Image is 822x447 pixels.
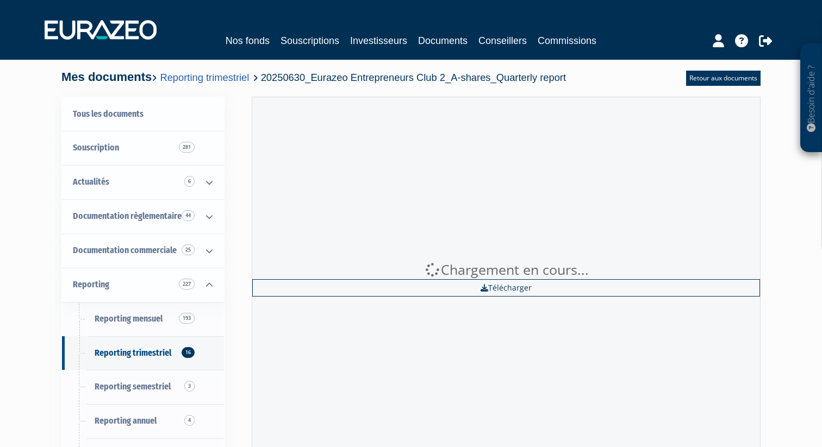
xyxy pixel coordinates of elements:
span: Actualités [73,177,109,187]
span: 4 [184,415,195,426]
a: Reporting 227 [62,268,224,302]
span: 16 [182,347,195,358]
span: Documentation commerciale [73,245,177,255]
img: 1732889491-logotype_eurazeo_blanc_rvb.png [45,20,157,40]
span: Souscription [73,142,119,153]
span: 6 [184,176,195,187]
a: Reporting semestriel3 [62,370,224,404]
a: Souscription281 [62,131,224,165]
a: Télécharger [252,279,760,297]
a: Retour aux documents [686,71,761,86]
h4: Mes documents [61,71,566,84]
a: Reporting annuel4 [62,404,224,438]
span: Reporting annuel [95,415,157,426]
span: 20250630_Eurazeo Entrepreneurs Club 2_A-shares_Quarterly report [261,72,566,83]
span: Documentation règlementaire [73,211,182,221]
a: Nos fonds [226,33,270,48]
div: Chargement en cours... [252,260,760,280]
a: Actualités 6 [62,165,224,199]
span: 25 [182,244,195,255]
span: 193 [179,313,195,324]
span: 3 [184,381,195,392]
a: Reporting trimestriel [160,72,249,83]
span: Reporting mensuel [95,313,163,324]
a: Reporting mensuel193 [62,302,224,336]
span: 281 [179,142,195,153]
a: Tous les documents [62,97,224,131]
span: 44 [182,210,195,221]
span: Reporting trimestriel [95,348,171,358]
a: Investisseurs [350,33,407,48]
a: Reporting trimestriel16 [62,336,224,370]
span: Reporting [73,279,109,289]
a: Documents [418,33,468,48]
a: Documentation commerciale 25 [62,234,224,268]
a: Souscriptions [281,33,339,48]
span: Reporting semestriel [95,381,171,392]
a: Conseillers [478,33,527,48]
p: Besoin d'aide ? [805,49,818,147]
a: Commissions [538,33,596,48]
a: Documentation règlementaire 44 [62,199,224,234]
span: 227 [179,279,195,289]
